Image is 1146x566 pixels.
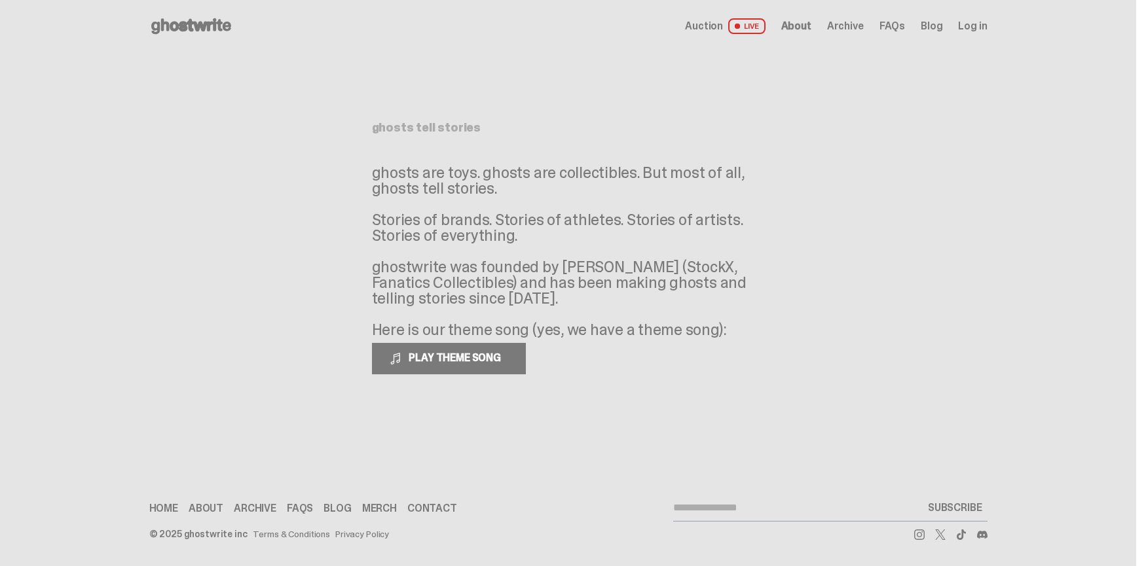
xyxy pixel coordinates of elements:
a: Blog [921,21,942,31]
a: About [189,503,223,514]
a: FAQs [287,503,313,514]
a: Merch [362,503,397,514]
a: Log in [958,21,987,31]
a: FAQs [879,21,905,31]
a: Auction LIVE [685,18,765,34]
button: SUBSCRIBE [923,495,988,521]
button: PLAY THEME SONG [372,343,526,374]
a: Home [149,503,178,514]
a: Contact [407,503,457,514]
p: ghosts are toys. ghosts are collectibles. But most of all, ghosts tell stories. Stories of brands... [372,165,765,338]
a: Archive [827,21,864,31]
a: About [781,21,811,31]
div: © 2025 ghostwrite inc [149,529,248,539]
h1: ghosts tell stories [372,122,765,133]
span: Auction [685,21,723,31]
a: Archive [234,503,276,514]
span: LIVE [728,18,766,34]
a: Privacy Policy [335,529,389,539]
a: Terms & Conditions [253,529,330,539]
a: Blog [323,503,351,514]
span: PLAY THEME SONG [403,351,509,364]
